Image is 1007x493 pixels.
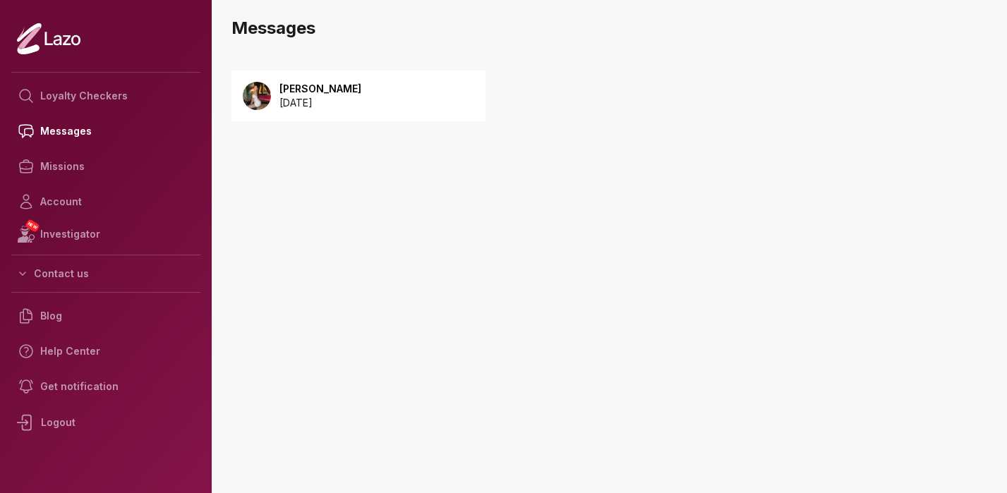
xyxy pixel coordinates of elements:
[11,261,200,286] button: Contact us
[11,298,200,334] a: Blog
[11,149,200,184] a: Missions
[11,334,200,369] a: Help Center
[11,114,200,149] a: Messages
[11,369,200,404] a: Get notification
[279,82,361,96] p: [PERSON_NAME]
[25,219,40,233] span: NEW
[231,17,996,39] h3: Messages
[11,404,200,441] div: Logout
[279,96,361,110] p: [DATE]
[11,219,200,249] a: NEWInvestigator
[11,78,200,114] a: Loyalty Checkers
[11,184,200,219] a: Account
[243,82,271,110] img: 53ea768d-6708-4c09-8be7-ba74ddaa1210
